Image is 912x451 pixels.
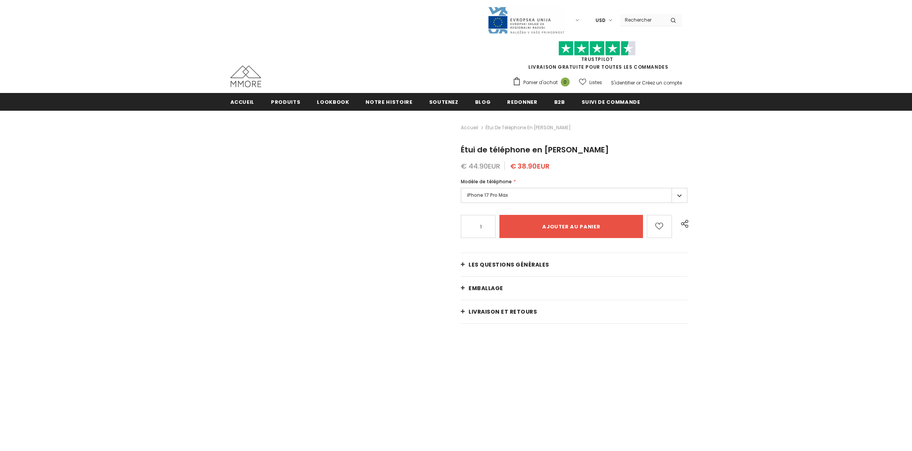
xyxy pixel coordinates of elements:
[579,76,602,89] a: Listes
[507,98,537,106] span: Redonner
[581,56,613,62] a: TrustPilot
[475,93,491,110] a: Blog
[523,79,558,86] span: Panier d'achat
[271,98,300,106] span: Produits
[513,77,574,88] a: Panier d'achat 0
[558,41,636,56] img: Faites confiance aux étoiles pilotes
[611,79,635,86] a: S'identifier
[365,93,412,110] a: Notre histoire
[429,98,459,106] span: soutenez
[582,98,640,106] span: Suivi de commande
[636,79,641,86] span: or
[499,215,643,238] input: Ajouter au panier
[461,123,478,132] a: Accueil
[317,98,349,106] span: Lookbook
[230,93,255,110] a: Accueil
[230,66,261,87] img: Cas MMORE
[461,300,687,323] a: Livraison et retours
[487,6,565,34] img: Javni Razpis
[461,178,512,185] span: Modèle de téléphone
[589,79,602,86] span: Listes
[487,17,565,23] a: Javni Razpis
[486,123,571,132] span: Étui de téléphone en [PERSON_NAME]
[317,93,349,110] a: Lookbook
[554,98,565,106] span: B2B
[461,161,500,171] span: € 44.90EUR
[461,277,687,300] a: EMBALLAGE
[461,144,609,155] span: Étui de téléphone en [PERSON_NAME]
[475,98,491,106] span: Blog
[469,308,537,316] span: Livraison et retours
[461,253,687,276] a: Les questions générales
[513,44,682,70] span: LIVRAISON GRATUITE POUR TOUTES LES COMMANDES
[230,98,255,106] span: Accueil
[271,93,300,110] a: Produits
[554,93,565,110] a: B2B
[469,284,503,292] span: EMBALLAGE
[642,79,682,86] a: Créez un compte
[469,261,549,269] span: Les questions générales
[365,98,412,106] span: Notre histoire
[507,93,537,110] a: Redonner
[582,93,640,110] a: Suivi de commande
[596,17,606,24] span: USD
[510,161,550,171] span: € 38.90EUR
[429,93,459,110] a: soutenez
[620,14,665,25] input: Search Site
[561,78,570,86] span: 0
[461,188,687,203] label: iPhone 17 Pro Max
